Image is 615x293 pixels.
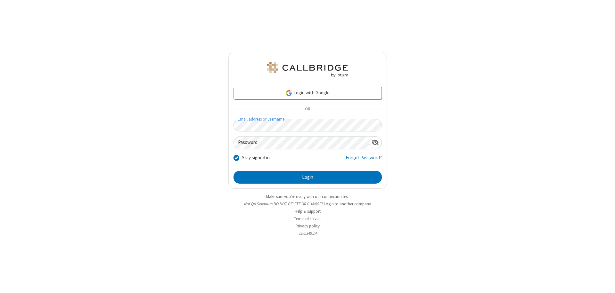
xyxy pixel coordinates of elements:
a: Make sure you're ready with our connection test [266,194,349,199]
a: Terms of service [294,216,321,221]
li: v2.6.349.14 [228,230,387,236]
iframe: Chat [599,276,610,289]
img: QA Selenium DO NOT DELETE OR CHANGE [266,62,349,77]
div: Show password [369,137,381,148]
button: Login to another company [324,201,371,207]
label: Stay signed in [242,154,270,162]
button: Login [234,171,382,184]
a: Privacy policy [296,223,320,229]
span: OR [302,105,313,114]
a: Help & support [295,209,321,214]
input: Email address or username [234,119,382,131]
a: Login with Google [234,87,382,99]
img: google-icon.png [285,90,292,97]
input: Password [234,137,369,149]
li: Not QA Selenium DO NOT DELETE OR CHANGE? [228,201,387,207]
a: Forgot Password? [346,154,382,166]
